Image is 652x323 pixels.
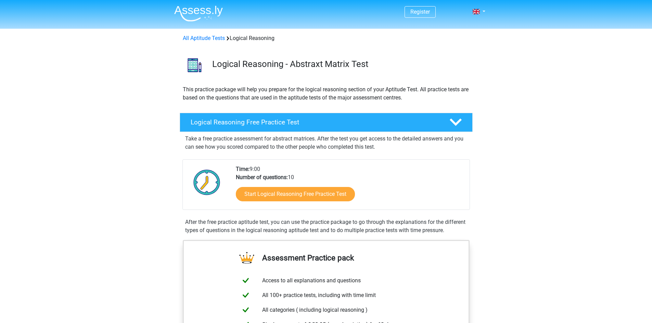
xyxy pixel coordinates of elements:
[182,218,470,234] div: After the free practice aptitude test, you can use the practice package to go through the explana...
[191,118,438,126] h4: Logical Reasoning Free Practice Test
[183,35,225,41] a: All Aptitude Tests
[185,135,467,151] p: Take a free practice assessment for abstract matrices. After the test you get access to the detai...
[212,59,467,69] h3: Logical Reasoning - Abstraxt Matrix Test
[174,5,223,22] img: Assessly
[180,51,209,80] img: logical reasoning
[190,165,224,199] img: Clock
[231,165,469,210] div: 9:00 10
[236,166,250,172] b: Time:
[177,113,475,132] a: Logical Reasoning Free Practice Test
[236,174,288,180] b: Number of questions:
[180,34,472,42] div: Logical Reasoning
[236,187,355,201] a: Start Logical Reasoning Free Practice Test
[410,9,430,15] a: Register
[183,85,470,102] p: This practice package will help you prepare for the logical reasoning section of your Aptitude Te...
